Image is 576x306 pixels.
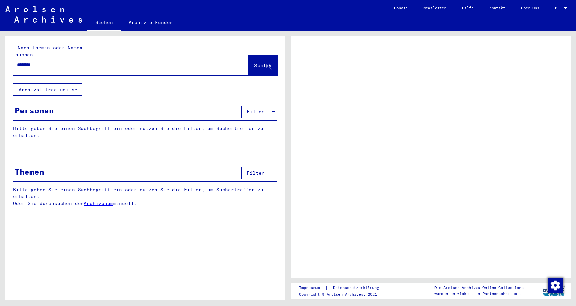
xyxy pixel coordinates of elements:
[548,278,563,293] img: Zustimmung ändern
[13,125,277,139] p: Bitte geben Sie einen Suchbegriff ein oder nutzen Sie die Filter, um Suchertreffer zu erhalten.
[87,14,121,31] a: Suchen
[241,106,270,118] button: Filter
[299,284,387,291] div: |
[5,6,82,23] img: Arolsen_neg.svg
[299,284,325,291] a: Impressum
[328,284,387,291] a: Datenschutzerklärung
[121,14,181,30] a: Archiv erkunden
[247,109,264,115] span: Filter
[547,277,563,293] div: Zustimmung ändern
[247,170,264,176] span: Filter
[241,167,270,179] button: Filter
[15,45,82,58] mat-label: Nach Themen oder Namen suchen
[541,282,566,299] img: yv_logo.png
[13,83,82,96] button: Archival tree units
[254,62,270,69] span: Suche
[299,291,387,297] p: Copyright © Arolsen Archives, 2021
[13,186,277,207] p: Bitte geben Sie einen Suchbegriff ein oder nutzen Sie die Filter, um Suchertreffer zu erhalten. O...
[555,6,562,10] span: DE
[15,105,54,116] div: Personen
[434,291,524,297] p: wurden entwickelt in Partnerschaft mit
[434,285,524,291] p: Die Arolsen Archives Online-Collections
[248,55,277,75] button: Suche
[84,200,113,206] a: Archivbaum
[15,166,44,178] div: Themen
